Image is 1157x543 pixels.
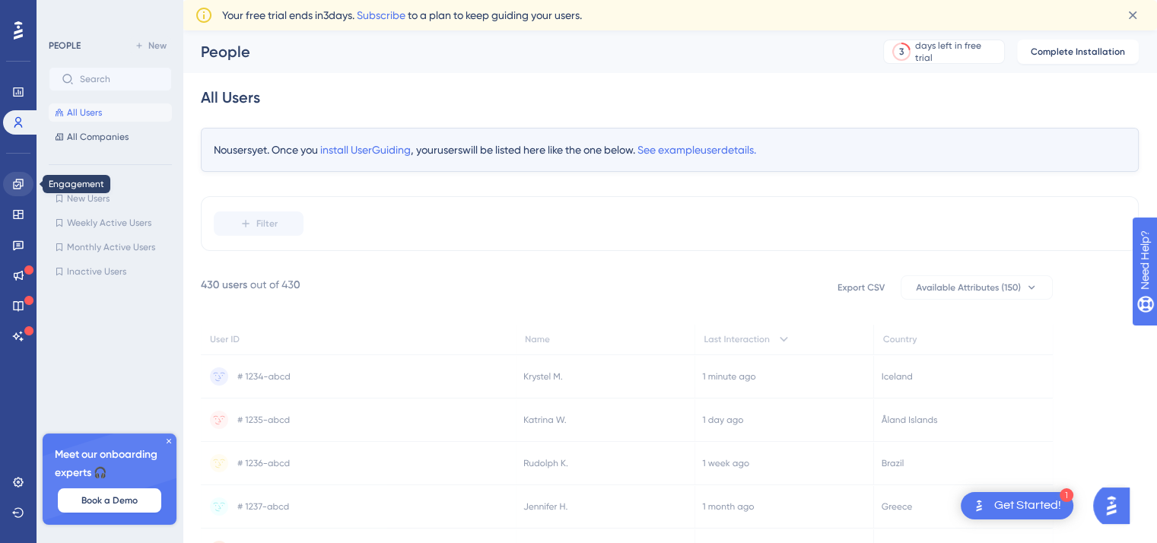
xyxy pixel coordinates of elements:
[256,218,278,230] span: Filter
[80,74,159,84] input: Search
[55,446,164,482] span: Meet our onboarding experts 🎧
[67,192,110,205] span: New Users
[961,492,1073,519] div: Open Get Started! checklist, remaining modules: 1
[67,106,102,119] span: All Users
[81,494,138,506] span: Book a Demo
[357,9,405,21] a: Subscribe
[58,488,161,513] button: Book a Demo
[1017,40,1139,64] button: Complete Installation
[129,37,172,55] button: New
[49,262,172,281] button: Inactive Users
[637,144,756,156] span: See example user details.
[49,214,172,232] button: Weekly Active Users
[67,131,129,143] span: All Companies
[222,6,582,24] span: Your free trial ends in 3 days. to a plan to keep guiding your users.
[1060,488,1073,502] div: 1
[201,87,260,108] div: All Users
[1031,46,1125,58] span: Complete Installation
[214,211,304,236] button: Filter
[67,265,126,278] span: Inactive Users
[49,103,172,122] button: All Users
[49,189,172,208] button: New Users
[970,497,988,515] img: launcher-image-alternative-text
[67,217,151,229] span: Weekly Active Users
[1093,483,1139,529] iframe: UserGuiding AI Assistant Launcher
[49,40,81,52] div: PEOPLE
[49,238,172,256] button: Monthly Active Users
[49,128,172,146] button: All Companies
[67,241,155,253] span: Monthly Active Users
[320,144,411,156] span: install UserGuiding
[201,128,1139,172] div: No users yet. Once you , your users will be listed here like the one below.
[201,41,845,62] div: People
[36,4,95,22] span: Need Help?
[994,497,1061,514] div: Get Started!
[899,46,904,58] div: 3
[148,40,167,52] span: New
[915,40,1000,64] div: days left in free trial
